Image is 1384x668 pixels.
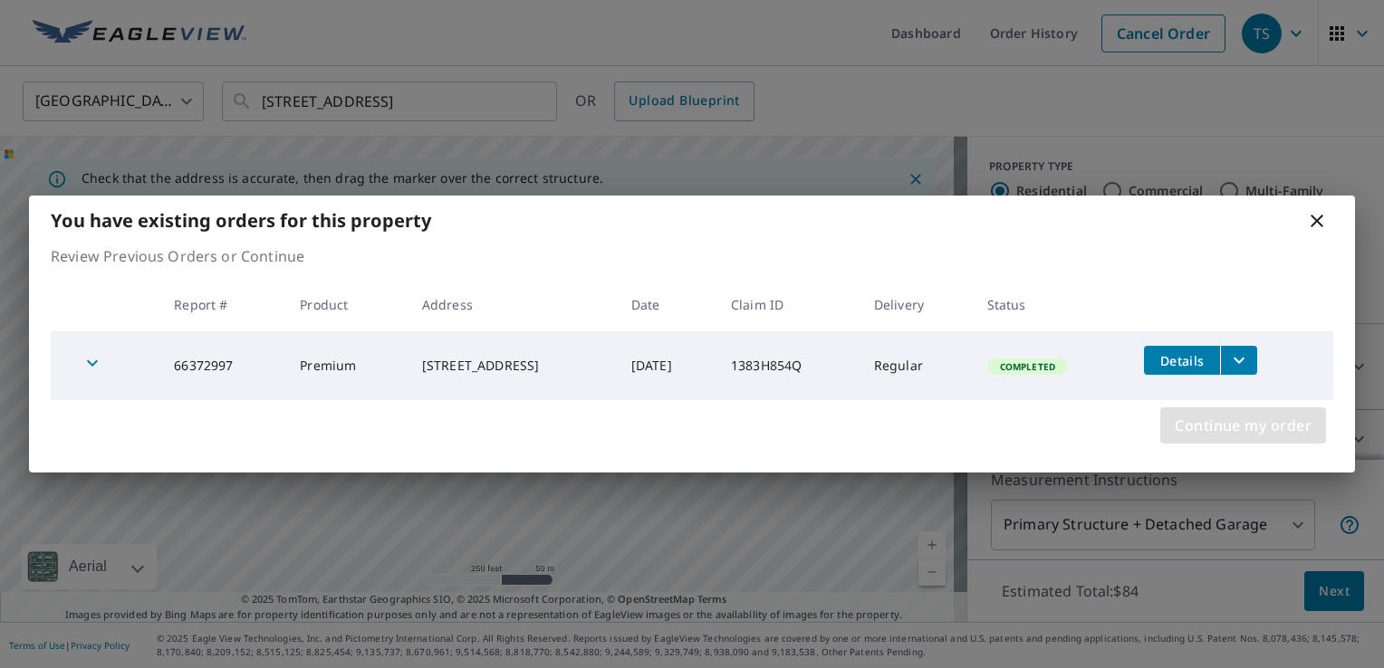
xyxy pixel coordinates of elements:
button: Continue my order [1160,407,1326,444]
td: Regular [860,331,973,400]
span: Continue my order [1175,413,1312,438]
span: Details [1155,352,1209,369]
button: detailsBtn-66372997 [1144,346,1220,375]
p: Review Previous Orders or Continue [51,245,1333,267]
th: Delivery [860,278,973,331]
td: Premium [285,331,408,400]
th: Claim ID [716,278,860,331]
th: Product [285,278,408,331]
td: 66372997 [159,331,285,400]
th: Report # [159,278,285,331]
span: Completed [989,360,1066,373]
div: [STREET_ADDRESS] [422,357,602,375]
td: 1383H854Q [716,331,860,400]
td: [DATE] [617,331,716,400]
th: Address [408,278,617,331]
th: Status [973,278,1130,331]
th: Date [617,278,716,331]
b: You have existing orders for this property [51,208,431,233]
button: filesDropdownBtn-66372997 [1220,346,1257,375]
